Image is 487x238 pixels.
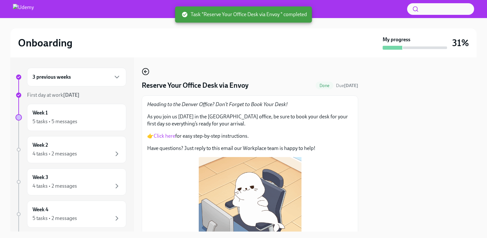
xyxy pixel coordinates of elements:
a: Week 24 tasks • 2 messages [15,136,126,163]
a: First day at work[DATE] [15,92,126,99]
strong: [DATE] [344,83,358,88]
p: 👉 for easy step-by-step instructions. [147,133,353,140]
strong: My progress [383,36,410,43]
span: First day at work [27,92,80,98]
h2: Onboarding [18,36,72,49]
h6: Week 4 [33,206,48,213]
p: Have questions? Just reply to this email our Workplace team is happy to help! [147,145,353,152]
h6: Week 1 [33,109,48,116]
a: Click here [154,133,175,139]
span: Due [336,83,358,88]
h4: Reserve Your Office Desk via Envoy [142,81,249,90]
h3: 31% [452,37,469,49]
div: 5 tasks • 2 messages [33,215,77,222]
a: Week 34 tasks • 2 messages [15,168,126,195]
strong: [DATE] [63,92,80,98]
h6: Week 3 [33,174,48,181]
a: Week 15 tasks • 5 messages [15,104,126,131]
div: 4 tasks • 2 messages [33,183,77,190]
span: Done [316,83,333,88]
a: Week 45 tasks • 2 messages [15,201,126,228]
h6: 3 previous weeks [33,74,71,81]
div: 5 tasks • 5 messages [33,118,77,125]
h6: Week 2 [33,142,48,149]
p: As you join us [DATE] in the [GEOGRAPHIC_DATA] office, be sure to book your desk for your first d... [147,113,353,127]
span: August 30th, 2025 11:00 [336,83,358,89]
div: 3 previous weeks [27,68,126,86]
div: 4 tasks • 2 messages [33,150,77,157]
em: Heading to the Denver Office? Don’t Forget to Book Your Desk! [147,101,288,107]
img: Udemy [13,4,34,14]
span: Task "Reserve Your Office Desk via Envoy " completed [182,11,307,18]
